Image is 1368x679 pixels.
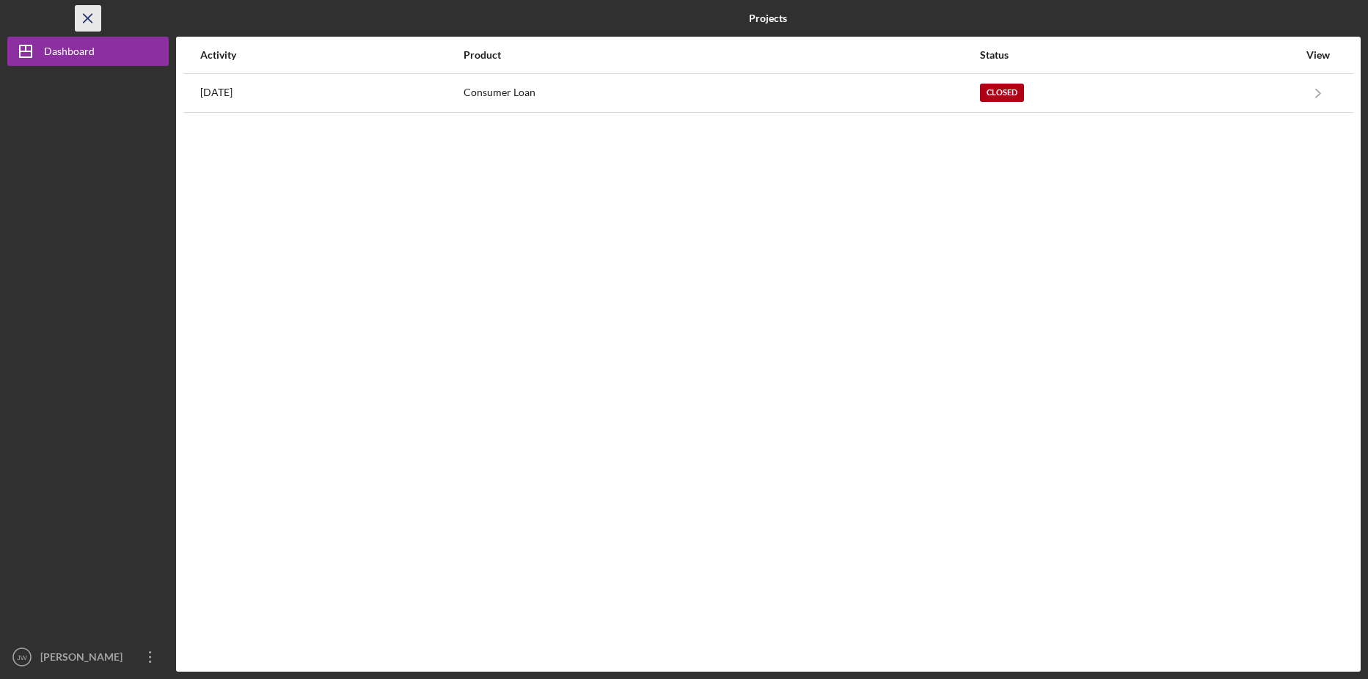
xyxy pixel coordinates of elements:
[200,87,233,98] time: 2024-12-16 18:19
[44,37,95,70] div: Dashboard
[17,653,28,661] text: JW
[980,49,1298,61] div: Status
[1300,49,1336,61] div: View
[464,49,979,61] div: Product
[200,49,462,61] div: Activity
[749,12,787,24] b: Projects
[980,84,1024,102] div: Closed
[7,37,169,66] button: Dashboard
[37,642,132,675] div: [PERSON_NAME]
[7,642,169,672] button: JW[PERSON_NAME]
[464,75,979,111] div: Consumer Loan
